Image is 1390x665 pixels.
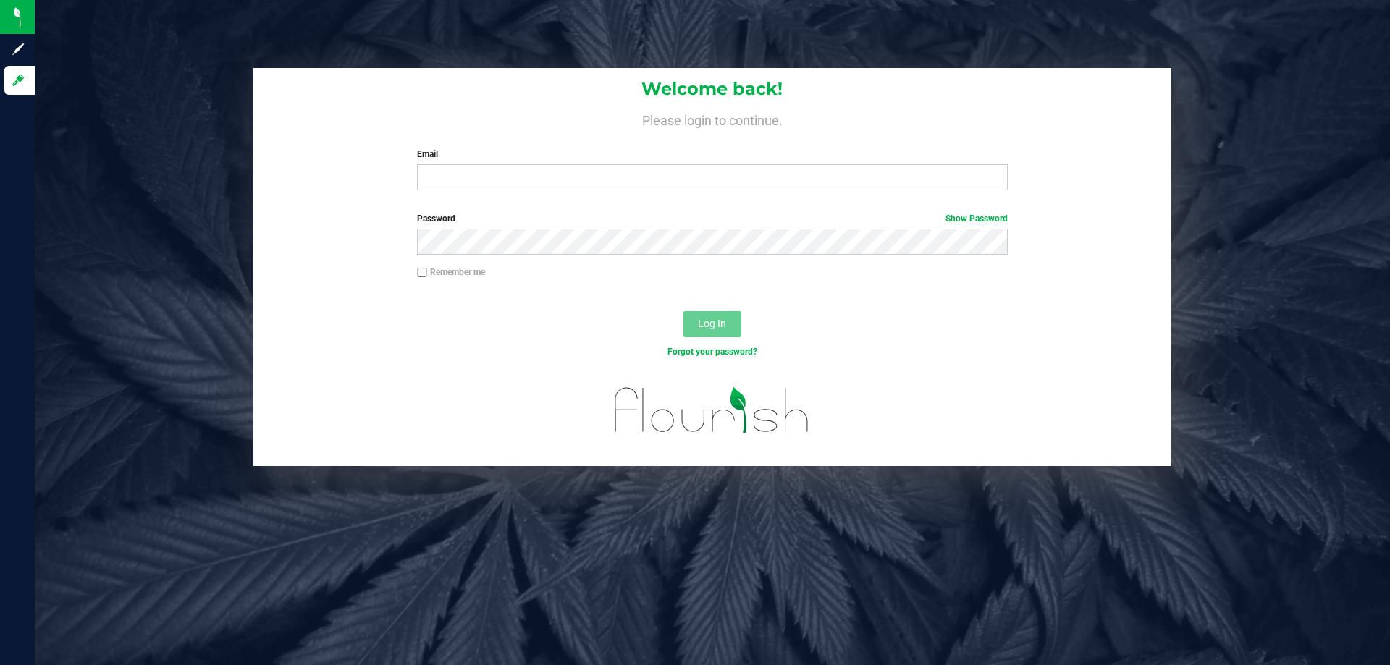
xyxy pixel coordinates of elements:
[11,42,25,56] inline-svg: Sign up
[417,148,1007,161] label: Email
[253,110,1171,127] h4: Please login to continue.
[597,373,827,447] img: flourish_logo.svg
[11,73,25,88] inline-svg: Log in
[253,80,1171,98] h1: Welcome back!
[417,266,485,279] label: Remember me
[683,311,741,337] button: Log In
[417,268,427,278] input: Remember me
[667,347,757,357] a: Forgot your password?
[945,213,1008,224] a: Show Password
[417,213,455,224] span: Password
[698,318,726,329] span: Log In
